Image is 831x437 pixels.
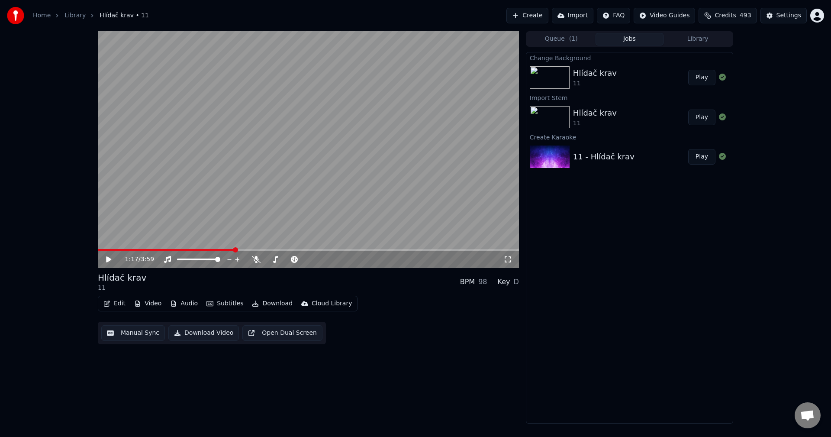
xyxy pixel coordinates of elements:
[125,255,138,264] span: 1:17
[248,298,296,310] button: Download
[527,33,596,45] button: Queue
[125,255,146,264] div: /
[101,325,165,341] button: Manual Sync
[131,298,165,310] button: Video
[634,8,695,23] button: Video Guides
[573,119,617,128] div: 11
[795,402,821,428] div: Otevřený chat
[33,11,51,20] a: Home
[776,11,801,20] div: Settings
[514,277,519,287] div: D
[573,79,617,88] div: 11
[552,8,593,23] button: Import
[664,33,732,45] button: Library
[242,325,322,341] button: Open Dual Screen
[573,107,617,119] div: Hlídač krav
[168,325,239,341] button: Download Video
[167,298,201,310] button: Audio
[33,11,149,20] nav: breadcrumb
[141,255,154,264] span: 3:59
[526,92,733,103] div: Import Stem
[98,272,146,284] div: Hlídač krav
[740,11,751,20] span: 493
[573,67,617,79] div: Hlídač krav
[506,8,548,23] button: Create
[64,11,86,20] a: Library
[460,277,475,287] div: BPM
[688,110,715,125] button: Play
[478,277,487,287] div: 98
[760,8,807,23] button: Settings
[699,8,757,23] button: Credits493
[498,277,510,287] div: Key
[526,52,733,63] div: Change Background
[100,298,129,310] button: Edit
[597,8,630,23] button: FAQ
[569,35,578,43] span: ( 1 )
[100,11,149,20] span: Hlídač krav • 11
[526,132,733,142] div: Create Karaoke
[715,11,736,20] span: Credits
[573,151,635,163] div: 11 - Hlídač krav
[312,299,352,308] div: Cloud Library
[688,70,715,85] button: Play
[688,149,715,165] button: Play
[596,33,664,45] button: Jobs
[203,298,247,310] button: Subtitles
[7,7,24,24] img: youka
[98,284,146,292] div: 11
